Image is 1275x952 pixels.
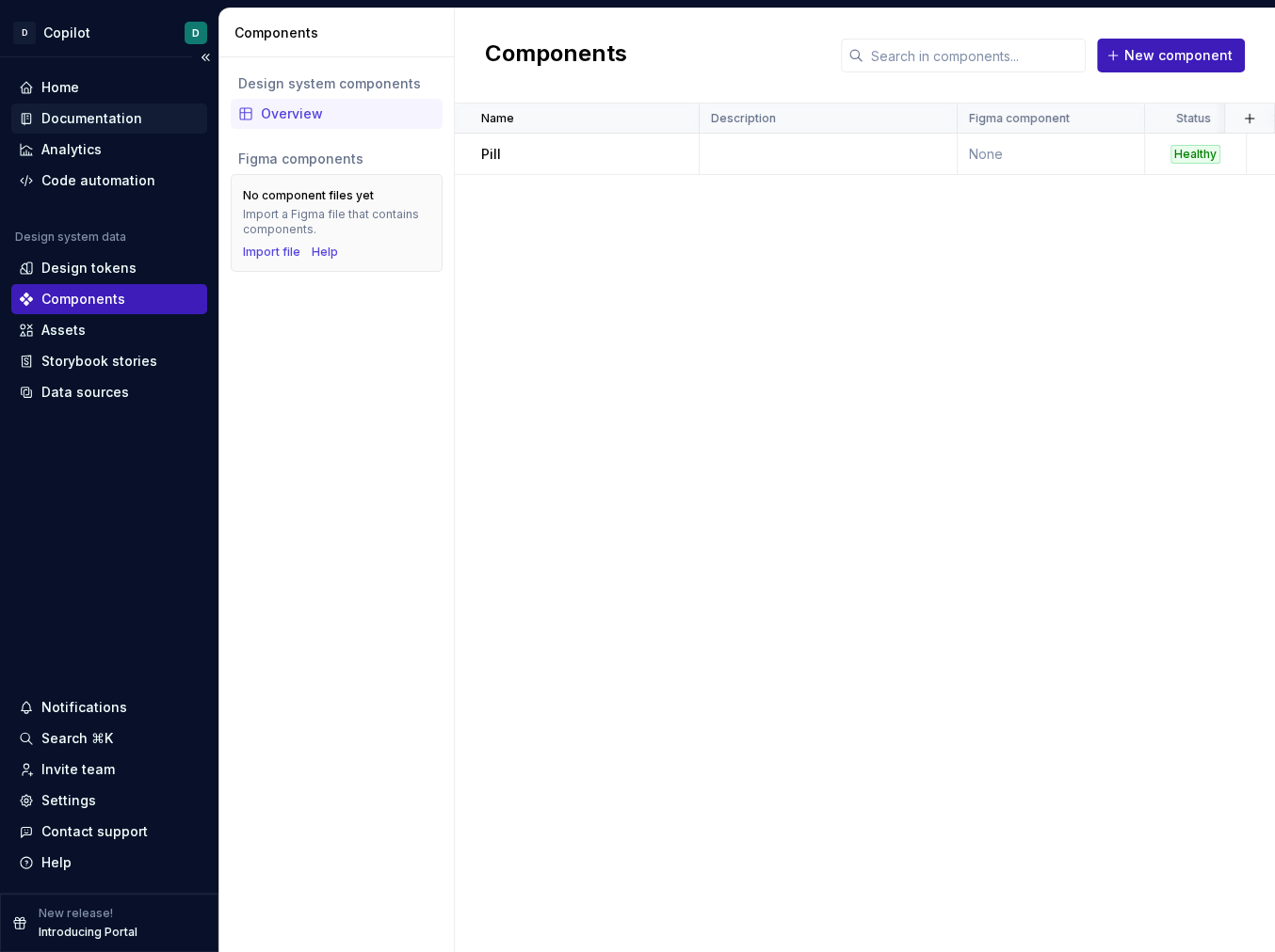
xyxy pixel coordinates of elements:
div: No component files yet [243,188,374,203]
button: Search ⌘K [11,723,207,754]
a: Design tokens [11,253,207,283]
div: Help [41,853,72,872]
p: Figma component [969,111,1070,126]
button: Import file [243,245,300,260]
div: D [13,22,36,44]
p: Description [711,111,776,126]
a: Data sources [11,377,207,407]
div: Notifications [41,698,127,717]
span: New component [1124,46,1233,65]
div: D [192,25,200,40]
a: Storybook stories [11,346,207,376]
p: Introducing Portal [39,925,137,940]
div: Data sources [41,383,129,402]
p: Name [481,111,514,126]
a: Components [11,284,207,314]
div: Overview [261,104,435,123]
div: Figma components [238,150,435,168]
a: Code automation [11,166,207,196]
div: Design tokens [41,259,137,278]
div: Assets [41,321,86,340]
a: Assets [11,315,207,345]
div: Settings [41,791,96,810]
a: Analytics [11,135,207,165]
a: Home [11,72,207,103]
div: Design system data [15,230,126,245]
div: Contact support [41,822,148,841]
div: Documentation [41,109,142,128]
div: Home [41,78,79,97]
button: Notifications [11,692,207,722]
a: Settings [11,785,207,816]
button: DCopilotD [4,12,215,53]
button: Contact support [11,817,207,847]
div: Code automation [41,171,155,190]
div: Analytics [41,140,102,159]
p: Pill [481,145,501,164]
td: None [958,134,1145,175]
div: Storybook stories [41,352,157,371]
div: Copilot [43,24,90,42]
a: Overview [231,99,443,129]
a: Documentation [11,103,207,134]
a: Invite team [11,754,207,785]
div: Invite team [41,760,115,779]
button: Help [11,848,207,878]
div: Import a Figma file that contains components. [243,207,430,237]
div: Components [234,24,446,42]
p: New release! [39,906,113,921]
div: Search ⌘K [41,729,113,748]
a: Help [312,245,338,260]
button: Collapse sidebar [192,44,218,71]
div: Design system components [238,74,435,93]
p: Status [1176,111,1211,126]
div: Components [41,290,125,309]
h2: Components [485,39,627,72]
div: Healthy [1170,145,1220,164]
button: New component [1097,39,1245,72]
input: Search in components... [863,39,1086,72]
